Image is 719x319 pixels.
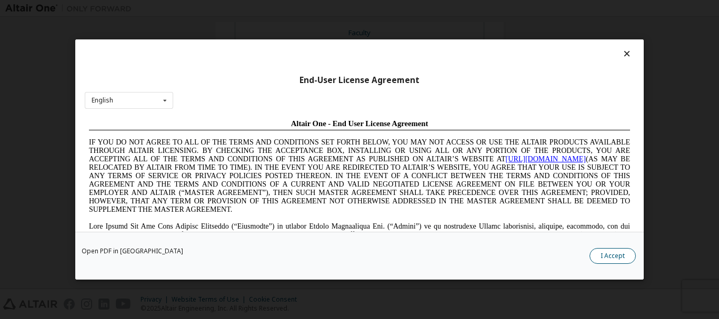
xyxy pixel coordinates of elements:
div: English [92,97,113,104]
a: [URL][DOMAIN_NAME] [421,40,501,48]
span: Altair One - End User License Agreement [206,4,344,13]
span: IF YOU DO NOT AGREE TO ALL OF THE TERMS AND CONDITIONS SET FORTH BELOW, YOU MAY NOT ACCESS OR USE... [4,23,545,98]
span: Lore Ipsumd Sit Ame Cons Adipisc Elitseddo (“Eiusmodte”) in utlabor Etdolo Magnaaliqua Eni. (“Adm... [4,107,545,182]
div: End-User License Agreement [85,75,634,86]
a: Open PDF in [GEOGRAPHIC_DATA] [82,248,183,254]
button: I Accept [590,248,636,264]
